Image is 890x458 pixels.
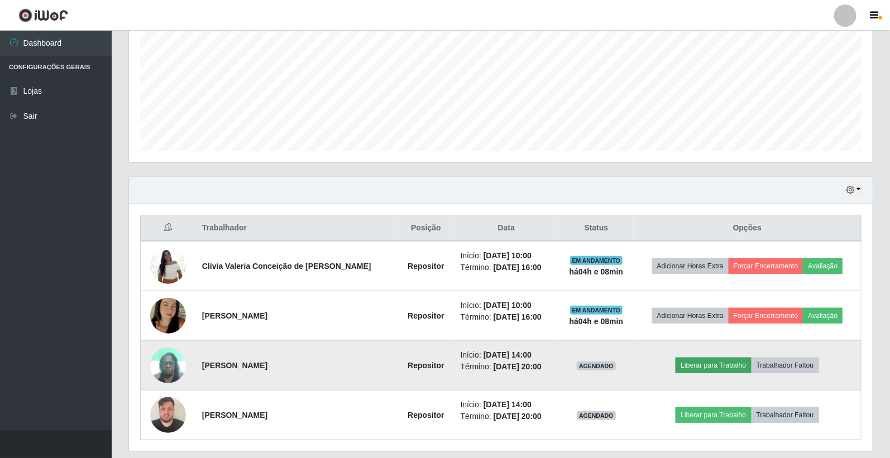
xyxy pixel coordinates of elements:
button: Trabalhador Faltou [752,407,819,423]
time: [DATE] 16:00 [494,312,542,321]
img: 1704231584676.jpeg [150,341,186,389]
button: Avaliação [803,258,843,274]
th: Data [454,215,559,242]
strong: [PERSON_NAME] [202,311,267,320]
time: [DATE] 16:00 [494,263,542,272]
img: 1733931540736.jpeg [150,391,186,438]
button: Forçar Encerramento [729,308,803,324]
strong: Repositor [408,311,444,320]
strong: Repositor [408,361,444,370]
span: AGENDADO [577,361,616,370]
strong: há 04 h e 08 min [570,267,624,276]
th: Posição [398,215,453,242]
img: 1667645848902.jpeg [150,242,186,290]
th: Opções [634,215,862,242]
time: [DATE] 20:00 [494,412,542,421]
button: Liberar para Trabalho [676,358,751,373]
li: Início: [461,300,552,311]
li: Início: [461,250,552,262]
img: CoreUI Logo [18,8,68,22]
img: 1682443314153.jpeg [150,284,186,348]
button: Liberar para Trabalho [676,407,751,423]
button: Forçar Encerramento [729,258,803,274]
button: Avaliação [803,308,843,324]
strong: [PERSON_NAME] [202,361,267,370]
strong: [PERSON_NAME] [202,411,267,420]
button: Adicionar Horas Extra [652,258,729,274]
li: Início: [461,399,552,411]
span: EM ANDAMENTO [570,256,623,265]
strong: Repositor [408,262,444,271]
span: AGENDADO [577,411,616,420]
time: [DATE] 14:00 [484,400,532,409]
li: Término: [461,262,552,273]
button: Adicionar Horas Extra [652,308,729,324]
li: Início: [461,349,552,361]
li: Término: [461,361,552,373]
th: Status [559,215,634,242]
li: Término: [461,311,552,323]
time: [DATE] 20:00 [494,362,542,371]
th: Trabalhador [195,215,398,242]
time: [DATE] 14:00 [484,350,532,359]
span: EM ANDAMENTO [570,306,623,315]
time: [DATE] 10:00 [484,251,532,260]
time: [DATE] 10:00 [484,301,532,310]
strong: Clivia Valeria Conceição de [PERSON_NAME] [202,262,371,271]
li: Término: [461,411,552,422]
strong: Repositor [408,411,444,420]
button: Trabalhador Faltou [752,358,819,373]
strong: há 04 h e 08 min [570,317,624,326]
